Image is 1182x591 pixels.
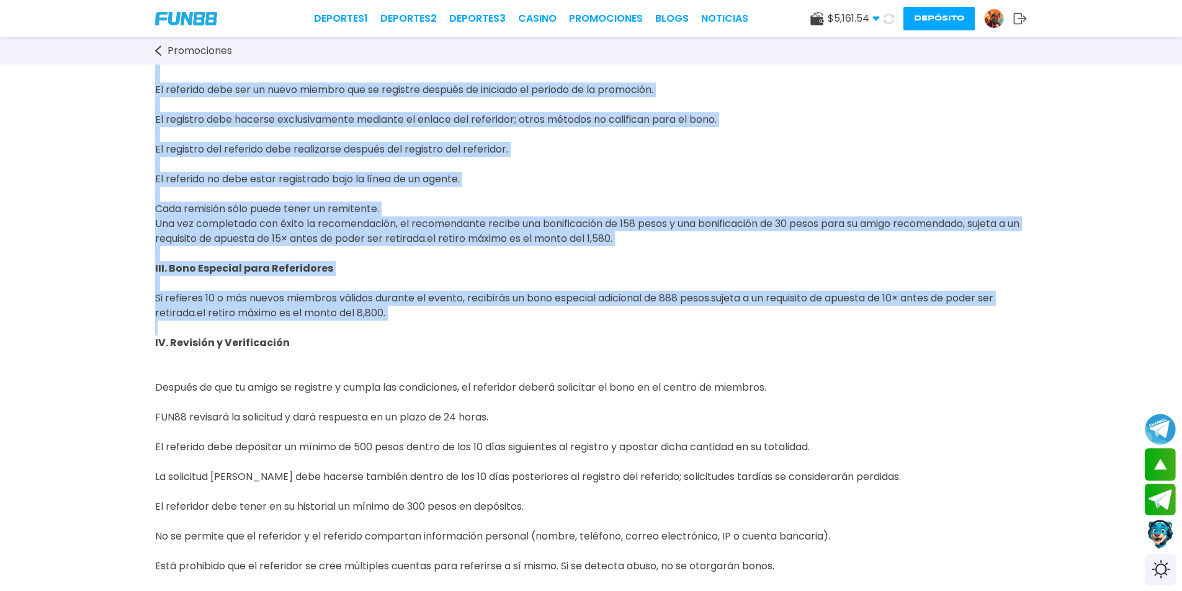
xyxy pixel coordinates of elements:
[518,11,557,26] a: CASINO
[155,246,1027,321] p: .
[590,231,592,246] span: ,
[1145,554,1176,585] div: Switch theme
[155,12,217,25] img: Company Logo
[380,11,437,26] a: Deportes2
[363,306,365,320] span: ,
[592,231,611,246] span: 580
[985,9,1003,28] img: Avatar
[655,11,689,26] a: BLOGS
[1145,448,1176,481] button: scroll up
[828,11,880,26] span: $ 5,161.54
[168,43,232,58] span: Promociones
[611,231,612,246] span: .
[1145,518,1176,551] button: Contact customer service
[449,11,506,26] a: Deportes3
[427,231,590,246] span: el retiro máximo es el monto del 1
[365,306,383,320] span: 800
[155,291,993,320] span: sujeta a un requisito de apuesta de 10× antes de poder ser retirada.el retiro máximo es el monto ...
[1145,413,1176,445] button: Join telegram channel
[383,306,385,320] span: .
[155,261,333,275] strong: III. Bono Especial para Referidores
[155,335,290,350] strong: IV. Revisión y Verificación
[903,7,975,30] button: Depósito
[569,11,643,26] a: Promociones
[155,43,244,58] a: Promociones
[701,11,748,26] a: NOTICIAS
[1145,484,1176,516] button: Join telegram
[984,9,1013,29] a: Avatar
[155,246,709,305] span: Si refieres 10 o más nuevos miembros válidos durante el evento, recibirás un bono especial adicio...
[314,11,368,26] a: Deportes1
